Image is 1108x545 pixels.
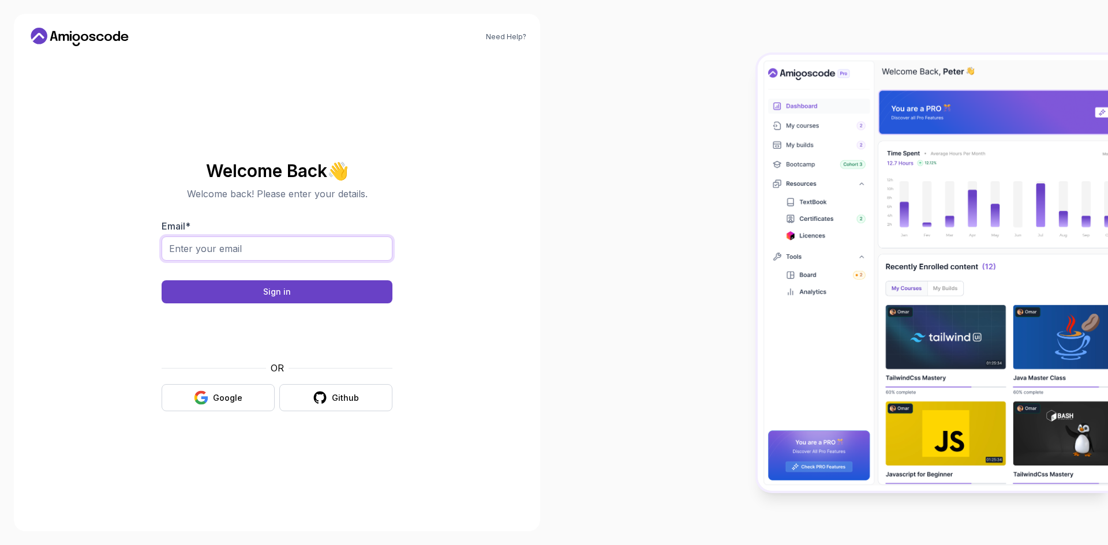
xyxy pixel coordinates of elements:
[279,384,392,411] button: Github
[263,286,291,298] div: Sign in
[162,280,392,303] button: Sign in
[28,28,132,46] a: Home link
[190,310,364,354] iframe: Widget containing checkbox for hCaptcha security challenge
[486,32,526,42] a: Need Help?
[332,392,359,404] div: Github
[162,161,392,180] h2: Welcome Back
[213,392,242,404] div: Google
[162,220,190,232] label: Email *
[758,55,1108,491] img: Amigoscode Dashboard
[271,361,284,375] p: OR
[162,236,392,261] input: Enter your email
[162,384,275,411] button: Google
[162,187,392,201] p: Welcome back! Please enter your details.
[325,159,351,182] span: 👋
